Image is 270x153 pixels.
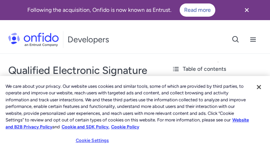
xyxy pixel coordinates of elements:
div: Table of contents [172,65,264,73]
a: More information about our cookie policy., opens in a new tab [6,117,249,129]
a: Cookie and SDK Policy. [62,124,109,129]
a: Cookie Policy [111,124,139,129]
button: Open search button [227,31,244,48]
div: Following the acquisition, Onfido is now known as Entrust. [8,3,234,17]
button: Open navigation menu button [244,31,262,48]
h1: Qualified Electronic Signature report [8,63,158,91]
div: We care about your privacy. Our website uses cookies and similar tools, some of which are provide... [6,83,251,130]
button: Close banner [234,1,260,19]
button: Cookie Settings [71,134,114,147]
svg: Close banner [243,6,251,14]
img: Onfido Logo [8,33,59,46]
svg: Open search button [232,35,240,44]
h1: Developers [67,34,109,45]
button: Close [251,79,267,95]
svg: Open navigation menu button [249,35,257,44]
a: Read more [180,3,215,17]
